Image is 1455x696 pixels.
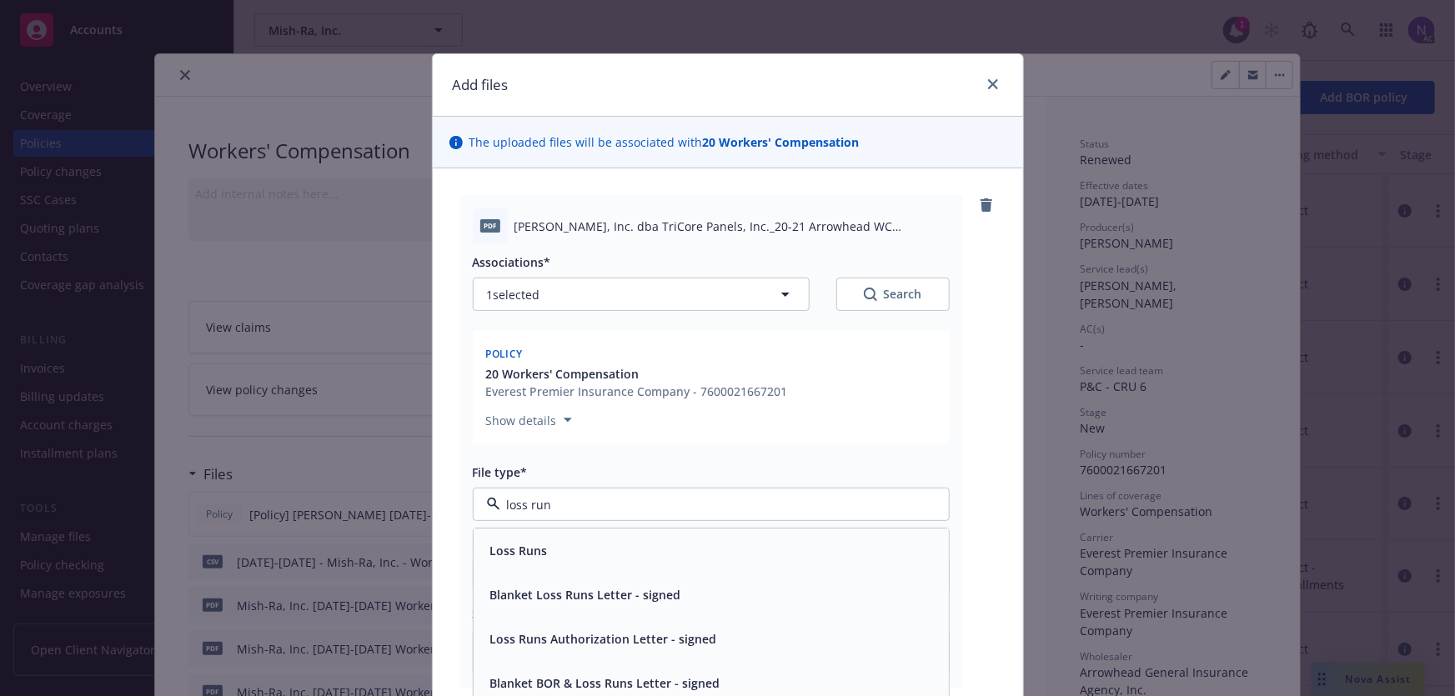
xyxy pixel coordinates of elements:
[490,631,717,648] button: Loss Runs Authorization Letter - signed
[490,587,681,604] button: Blanket Loss Runs Letter - signed
[500,496,916,513] input: Filter by keyword
[490,675,720,693] button: Blanket BOR & Loss Runs Letter - signed
[490,543,548,560] button: Loss Runs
